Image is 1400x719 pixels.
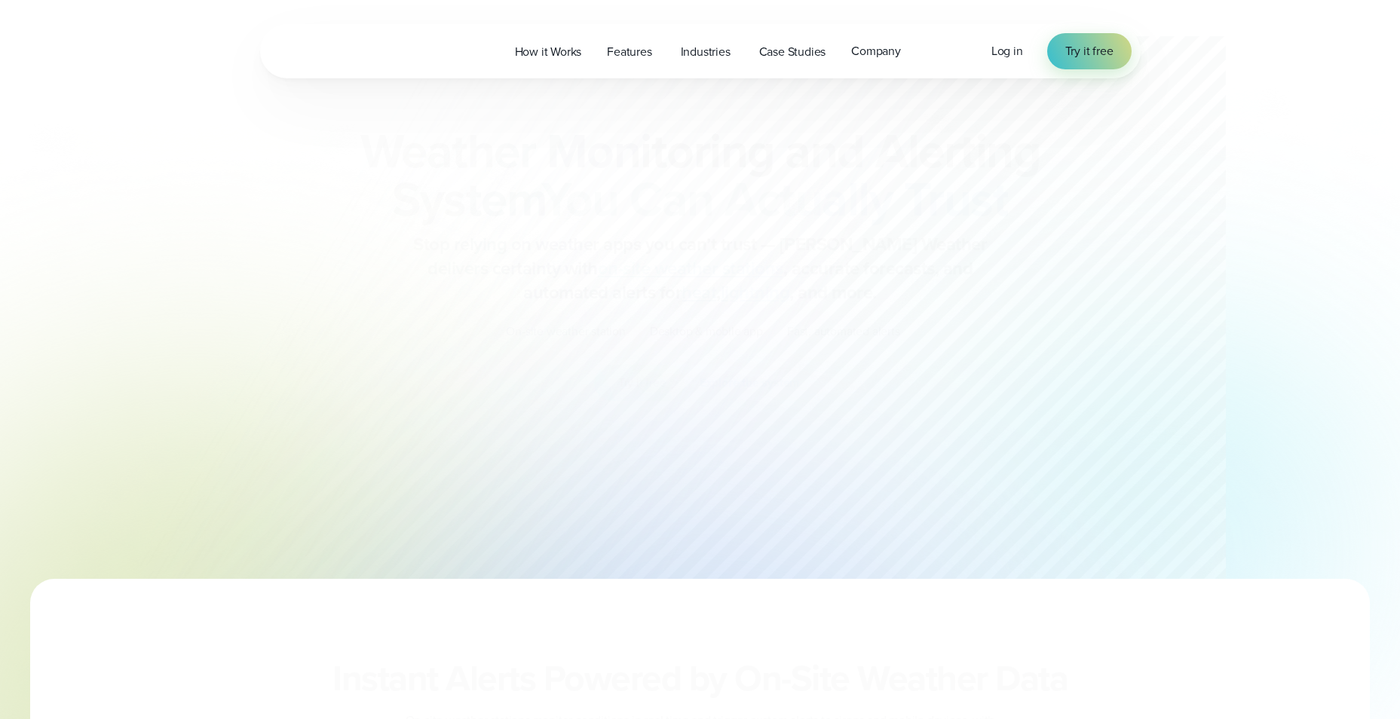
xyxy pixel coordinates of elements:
span: Industries [681,43,731,61]
span: Features [607,43,651,61]
a: How it Works [502,36,595,67]
span: How it Works [515,43,582,61]
span: Try it free [1065,42,1114,60]
span: Case Studies [759,43,826,61]
span: Company [851,42,901,60]
a: Case Studies [746,36,839,67]
a: Log in [991,42,1023,60]
a: Try it free [1047,33,1132,69]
